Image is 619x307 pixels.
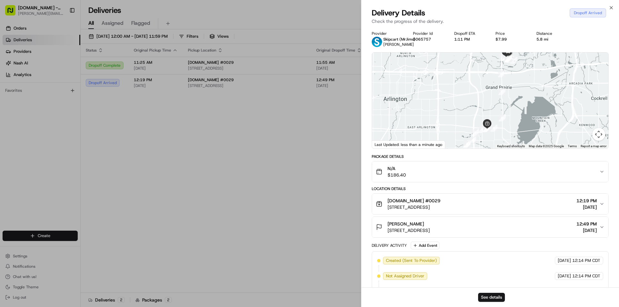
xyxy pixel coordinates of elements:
[413,31,444,36] div: Provider Id
[29,62,106,68] div: Start new chat
[372,186,609,191] div: Location Details
[372,217,608,237] button: [PERSON_NAME][STREET_ADDRESS]12:49 PM[DATE]
[6,84,43,89] div: Past conversations
[29,68,89,73] div: We're available if you need us!
[469,137,476,144] div: 4
[463,140,470,148] div: 2
[496,31,526,36] div: Price
[57,117,70,122] span: [DATE]
[372,31,403,36] div: Provider
[110,63,117,71] button: Start new chat
[478,293,505,302] button: See details
[568,144,577,148] a: Terms (opens in new tab)
[558,273,571,279] span: [DATE]
[498,88,506,95] div: 11
[388,197,440,204] span: [DOMAIN_NAME] #0029
[576,204,597,210] span: [DATE]
[372,194,608,214] button: [DOMAIN_NAME] #0029[STREET_ADDRESS]12:19 PM[DATE]
[572,273,600,279] span: 12:14 PM CDT
[479,125,486,132] div: 6
[413,37,431,42] button: 5065757
[6,62,18,73] img: 1736555255976-a54dd68f-1ca7-489b-9aae-adbdc363a1c4
[505,55,512,62] div: 16
[17,42,106,48] input: Clear
[490,125,497,132] div: 9
[6,94,17,104] img: Kat Rubio
[388,172,406,178] span: $186.40
[411,242,439,249] button: Add Event
[536,37,567,42] div: 5.8 mi
[372,37,382,47] img: profile_skipcart_partner.png
[576,227,597,234] span: [DATE]
[13,100,18,105] img: 1736555255976-a54dd68f-1ca7-489b-9aae-adbdc363a1c4
[388,204,440,210] span: [STREET_ADDRESS]
[374,140,395,149] a: Open this area in Google Maps (opens a new window)
[558,258,571,264] span: [DATE]
[498,70,505,77] div: 12
[54,100,56,105] span: •
[4,141,52,153] a: 📗Knowledge Base
[505,55,512,62] div: 23
[57,100,70,105] span: [DATE]
[6,145,12,150] div: 📗
[372,161,608,182] button: N/A$186.40
[20,100,52,105] span: [PERSON_NAME]
[386,273,424,279] span: Not Assigned Driver
[497,144,525,149] button: Keyboard shortcuts
[499,114,506,121] div: 10
[6,26,117,36] p: Welcome 👋
[454,37,485,42] div: 1:11 PM
[536,31,567,36] div: Distance
[496,37,526,42] div: $7.99
[64,160,78,165] span: Pylon
[6,111,17,121] img: Grace Nketiah
[13,144,49,150] span: Knowledge Base
[372,18,609,24] p: Check the progress of the delivery.
[372,140,445,149] div: Last Updated: less than a minute ago
[592,128,605,141] button: Map camera controls
[54,117,56,122] span: •
[576,197,597,204] span: 12:19 PM
[14,62,25,73] img: 4920774857489_3d7f54699973ba98c624_72.jpg
[6,6,19,19] img: Nash
[61,144,103,150] span: API Documentation
[472,129,479,136] div: 5
[510,57,517,64] div: 15
[576,221,597,227] span: 12:49 PM
[464,140,471,148] div: 3
[20,117,52,122] span: [PERSON_NAME]
[383,42,414,47] span: [PERSON_NAME]
[529,144,564,148] span: Map data ©2025 Google
[372,154,609,159] div: Package Details
[372,243,407,248] div: Delivery Activity
[374,140,395,149] img: Google
[388,165,406,172] span: N/A
[581,144,606,148] a: Report a map error
[372,8,425,18] span: Delivery Details
[499,54,506,61] div: 13
[54,145,60,150] div: 💻
[45,159,78,165] a: Powered byPylon
[388,221,424,227] span: [PERSON_NAME]
[454,31,485,36] div: Dropoff ETA
[386,258,437,264] span: Created (Sent To Provider)
[388,227,430,234] span: [STREET_ADDRESS]
[13,118,18,123] img: 1736555255976-a54dd68f-1ca7-489b-9aae-adbdc363a1c4
[100,82,117,90] button: See all
[383,37,415,42] span: Skipcart (MrJims)
[52,141,106,153] a: 💻API Documentation
[572,258,600,264] span: 12:14 PM CDT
